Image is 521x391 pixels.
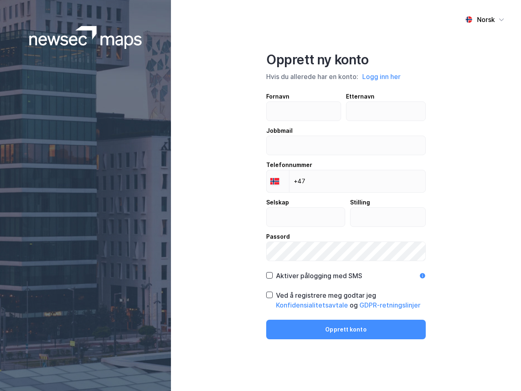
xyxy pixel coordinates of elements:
[266,170,426,193] input: Telefonnummer
[266,126,426,136] div: Jobbmail
[477,15,495,24] div: Norsk
[276,290,426,310] div: Ved å registrere meg godtar jeg og
[267,170,289,192] div: Norway: + 47
[266,160,426,170] div: Telefonnummer
[346,92,426,101] div: Etternavn
[266,92,341,101] div: Fornavn
[266,232,426,242] div: Passord
[360,71,403,82] button: Logg inn her
[276,271,362,281] div: Aktiver pålogging med SMS
[266,71,426,82] div: Hvis du allerede har en konto:
[266,52,426,68] div: Opprett ny konto
[480,352,521,391] iframe: Chat Widget
[29,26,142,49] img: logoWhite.bf58a803f64e89776f2b079ca2356427.svg
[350,198,426,207] div: Stilling
[266,320,426,339] button: Opprett konto
[266,198,345,207] div: Selskap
